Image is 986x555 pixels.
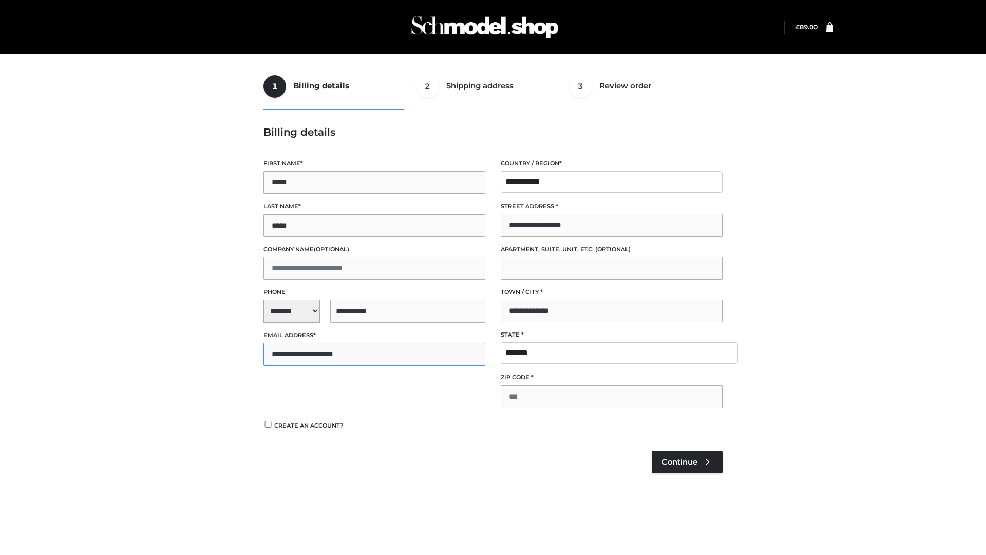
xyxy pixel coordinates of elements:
h3: Billing details [263,126,723,138]
label: Street address [501,201,723,211]
label: State [501,330,723,340]
span: (optional) [314,246,349,253]
label: Email address [263,330,485,340]
label: Company name [263,245,485,254]
img: Schmodel Admin 964 [408,7,562,47]
label: Town / City [501,287,723,297]
span: (optional) [595,246,631,253]
label: First name [263,159,485,169]
a: £89.00 [795,23,818,31]
span: Create an account? [274,422,344,429]
input: Create an account? [263,421,273,428]
a: Continue [652,451,723,473]
label: Apartment, suite, unit, etc. [501,245,723,254]
label: Last name [263,201,485,211]
label: ZIP Code [501,373,723,382]
span: £ [795,23,800,31]
label: Country / Region [501,159,723,169]
span: Continue [662,457,697,467]
bdi: 89.00 [795,23,818,31]
label: Phone [263,287,485,297]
